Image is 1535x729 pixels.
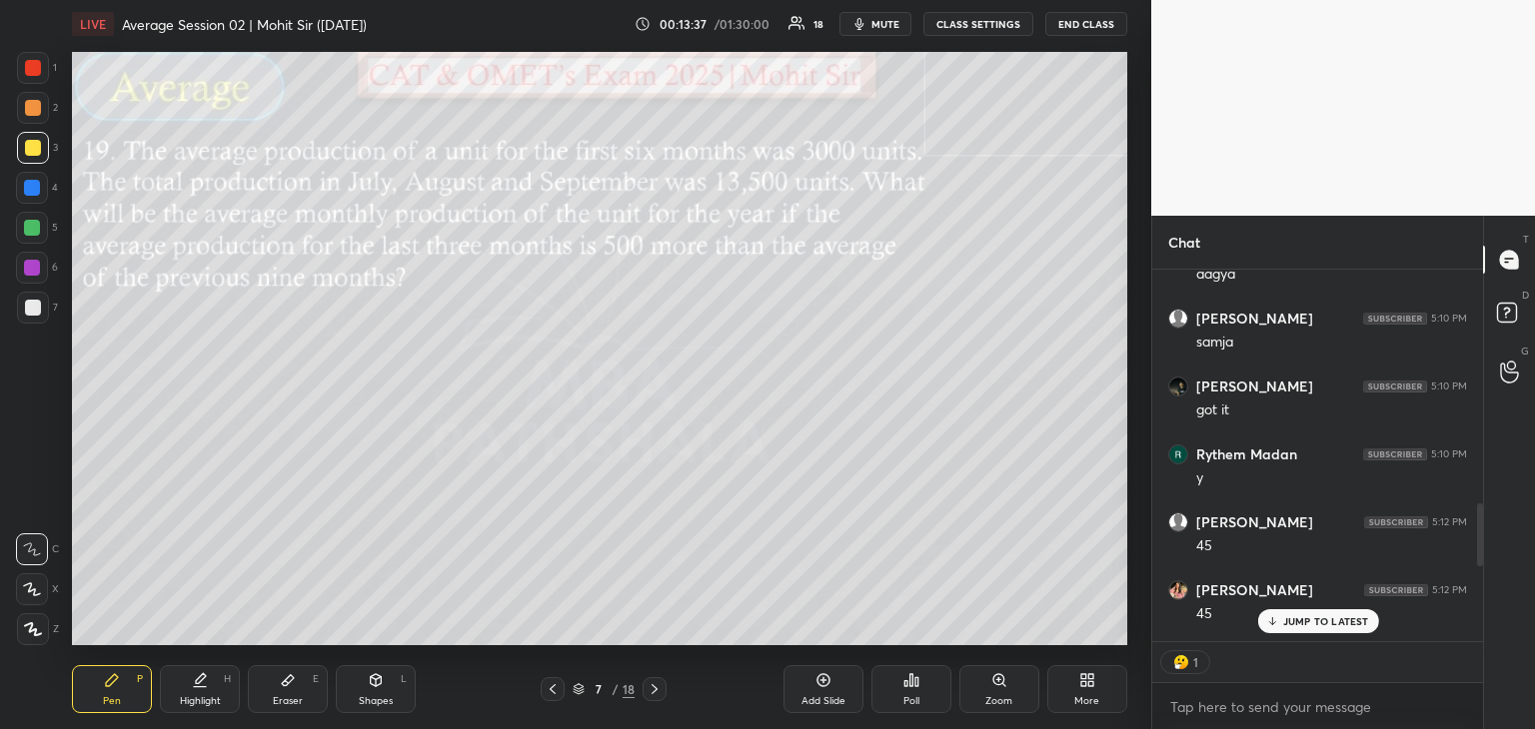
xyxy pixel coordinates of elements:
[1196,581,1313,599] h6: [PERSON_NAME]
[1045,12,1127,36] button: END CLASS
[1169,310,1187,328] img: default.png
[224,674,231,684] div: H
[1196,377,1313,395] h6: [PERSON_NAME]
[1196,310,1313,328] h6: [PERSON_NAME]
[16,212,58,244] div: 5
[923,12,1033,36] button: CLASS SETTINGS
[103,696,121,706] div: Pen
[1074,696,1099,706] div: More
[17,132,58,164] div: 3
[1523,232,1529,247] p: T
[1169,513,1187,531] img: default.png
[839,12,911,36] button: mute
[1364,584,1428,596] img: 4P8fHbbgJtejmAAAAAElFTkSuQmCC
[589,683,609,695] div: 7
[17,292,58,324] div: 7
[1152,270,1483,641] div: grid
[813,19,823,29] div: 18
[401,674,407,684] div: L
[1522,288,1529,303] p: D
[1191,654,1199,670] div: 1
[122,15,367,34] h4: Average Session 02 | Mohit Sir ([DATE])
[1152,216,1216,269] p: Chat
[801,696,845,706] div: Add Slide
[1196,265,1467,285] div: aagya
[16,573,59,605] div: X
[1196,536,1467,556] div: 45
[1363,313,1427,325] img: 4P8fHbbgJtejmAAAAAElFTkSuQmCC
[1196,400,1467,420] div: got it
[1431,380,1467,392] div: 5:10 PM
[623,680,635,698] div: 18
[1363,380,1427,392] img: 4P8fHbbgJtejmAAAAAElFTkSuQmCC
[16,533,59,565] div: C
[1364,516,1428,528] img: 4P8fHbbgJtejmAAAAAElFTkSuQmCC
[17,92,58,124] div: 2
[16,172,58,204] div: 4
[871,17,899,31] span: mute
[1169,445,1187,463] img: thumbnail.jpg
[1169,377,1187,395] img: thumbnail.jpg
[1431,313,1467,325] div: 5:10 PM
[137,674,143,684] div: P
[1196,468,1467,488] div: y
[72,12,114,36] div: LIVE
[1196,604,1467,624] div: 45
[1282,615,1368,627] p: JUMP TO LATEST
[16,252,58,284] div: 6
[1521,344,1529,359] p: G
[1196,513,1313,531] h6: [PERSON_NAME]
[985,696,1012,706] div: Zoom
[1431,448,1467,460] div: 5:10 PM
[1432,584,1467,596] div: 5:12 PM
[1169,581,1187,599] img: thumbnail.jpg
[613,683,619,695] div: /
[359,696,393,706] div: Shapes
[273,696,303,706] div: Eraser
[1432,516,1467,528] div: 5:12 PM
[1196,333,1467,353] div: samja
[1196,445,1297,463] h6: Rythem Madan
[17,52,57,84] div: 1
[1363,448,1427,460] img: 4P8fHbbgJtejmAAAAAElFTkSuQmCC
[1171,652,1191,672] img: thinking_face.png
[313,674,319,684] div: E
[17,613,59,645] div: Z
[180,696,221,706] div: Highlight
[903,696,919,706] div: Poll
